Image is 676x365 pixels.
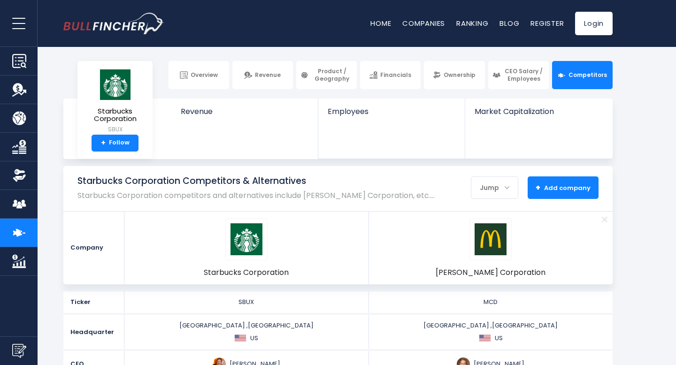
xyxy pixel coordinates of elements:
a: Product / Geography [296,61,357,89]
span: Financials [380,71,411,79]
a: Overview [169,61,229,89]
div: MCD [372,298,610,306]
span: Market Capitalization [475,107,602,116]
span: US [495,334,503,342]
div: Jump [471,178,518,198]
a: +Follow [92,135,138,152]
span: Add company [536,183,591,192]
div: [GEOGRAPHIC_DATA] ,[GEOGRAPHIC_DATA] [127,321,366,342]
strong: + [101,139,106,147]
a: SBUX logo Starbucks Corporation [204,218,289,278]
span: Overview [191,71,218,79]
a: Ranking [456,18,488,28]
img: bullfincher logo [63,13,164,34]
span: Starbucks Corporation [204,267,289,278]
span: US [250,334,258,342]
a: Revenue [232,61,293,89]
span: Revenue [255,71,281,79]
img: Ownership [12,168,26,182]
a: Go to homepage [63,13,164,34]
h1: Starbucks Corporation Competitors & Alternatives [77,175,435,187]
div: SBUX [127,298,366,306]
a: Home [370,18,391,28]
div: [GEOGRAPHIC_DATA] ,[GEOGRAPHIC_DATA] [372,321,610,342]
img: MCD logo [475,223,507,255]
span: CEO Salary / Employees [503,68,545,82]
span: Revenue [181,107,309,116]
span: Competitors [568,71,607,79]
a: CEO Salary / Employees [488,61,549,89]
button: +Add company [528,176,599,199]
strong: + [536,182,540,193]
span: Starbucks Corporation [85,107,145,123]
a: Ownership [424,61,484,89]
a: Starbucks Corporation SBUX [84,68,146,135]
a: Market Capitalization [465,99,612,132]
a: Register [530,18,564,28]
a: Remove [596,212,613,228]
div: Ticker [63,291,124,313]
span: Product / Geography [311,68,353,82]
span: Ownership [444,71,476,79]
a: Login [575,12,613,35]
a: Companies [402,18,445,28]
span: [PERSON_NAME] Corporation [436,267,545,278]
a: Competitors [552,61,613,89]
a: Blog [499,18,519,28]
div: Headquarter [63,315,124,349]
p: Starbucks Corporation competitors and alternatives include [PERSON_NAME] Corporation, etc.… [77,191,435,200]
a: MCD logo [PERSON_NAME] Corporation [436,218,545,278]
a: Financials [360,61,421,89]
a: Revenue [171,99,318,132]
span: Employees [328,107,455,116]
div: Company [63,212,124,284]
small: SBUX [85,125,145,134]
a: Employees [318,99,464,132]
img: SBUX logo [230,223,262,255]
